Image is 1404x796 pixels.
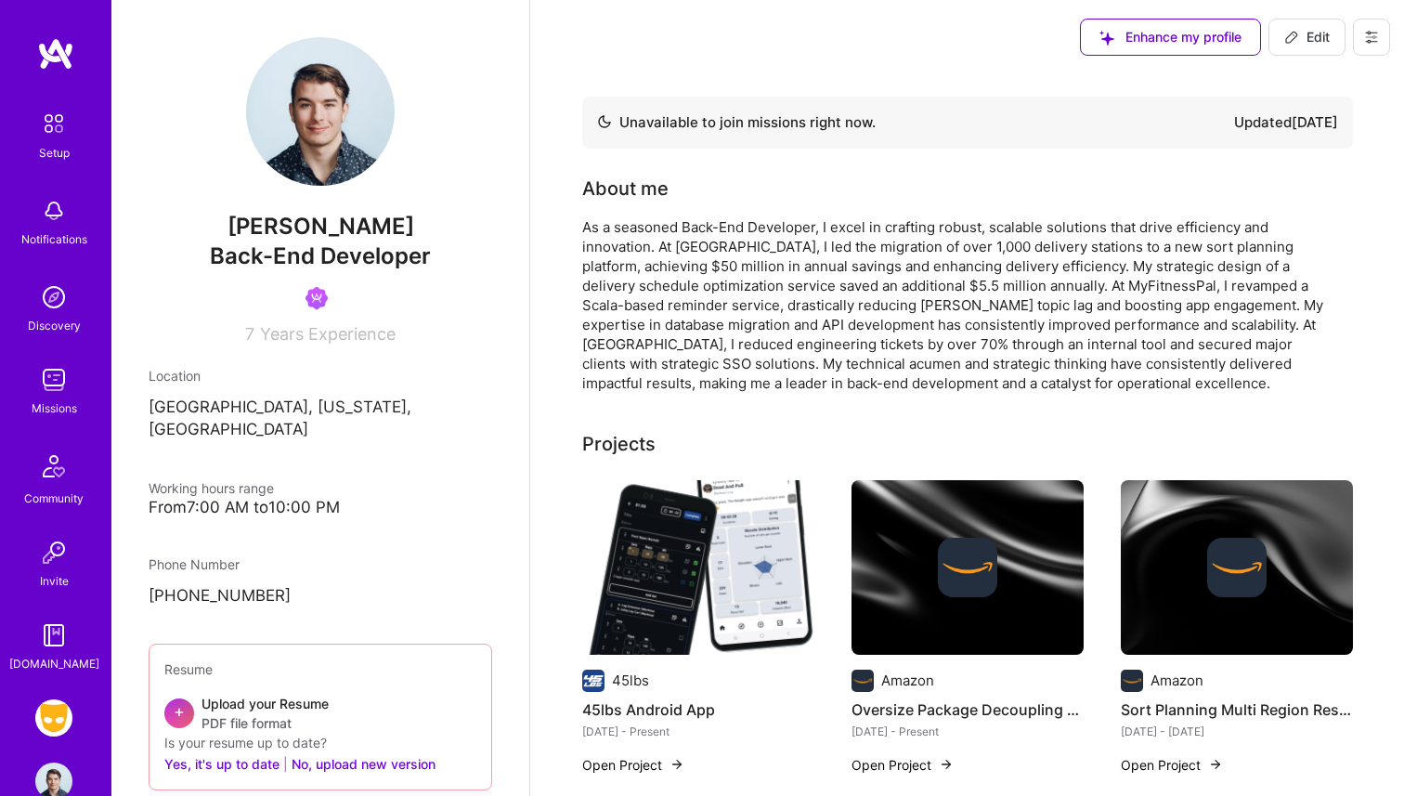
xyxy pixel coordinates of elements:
[37,37,74,71] img: logo
[1121,670,1143,692] img: Company logo
[851,755,954,775] button: Open Project
[669,757,684,772] img: arrow-right
[35,699,72,737] img: Grindr: Mobile + BE + Cloud
[1121,480,1353,655] img: cover
[597,111,876,134] div: Unavailable to join missions right now.
[582,175,669,202] div: About me
[39,143,70,163] div: Setup
[35,534,72,571] img: Invite
[28,316,81,335] div: Discovery
[851,722,1084,741] div: [DATE] - Present
[582,480,814,655] img: 45lbs Android App
[1208,757,1223,772] img: arrow-right
[35,192,72,229] img: bell
[1268,19,1345,56] button: Edit
[851,670,874,692] img: Company logo
[1121,755,1223,775] button: Open Project
[149,585,492,607] p: [PHONE_NUMBER]
[164,752,279,775] button: Yes, it's up to date
[1121,722,1353,741] div: [DATE] - [DATE]
[582,430,656,458] div: Projects
[34,104,73,143] img: setup
[9,654,99,673] div: [DOMAIN_NAME]
[201,713,329,733] span: PDF file format
[149,556,240,572] span: Phone Number
[612,671,649,690] div: 45lbs
[149,480,274,496] span: Working hours range
[24,489,84,508] div: Community
[210,242,431,269] span: Back-End Developer
[149,498,492,517] div: From 7:00 AM to 10:00 PM
[164,733,476,752] div: Is your resume up to date?
[35,279,72,316] img: discovery
[21,229,87,249] div: Notifications
[938,538,997,597] img: Company logo
[245,324,254,344] span: 7
[283,754,288,774] span: |
[582,755,684,775] button: Open Project
[31,699,77,737] a: Grindr: Mobile + BE + Cloud
[1284,28,1330,46] span: Edit
[597,114,612,129] img: Availability
[292,752,435,775] button: No, upload new version
[582,670,604,692] img: Company logo
[1099,31,1114,46] i: icon SuggestedTeams
[1121,698,1353,722] h4: Sort Planning Multi Region Resiliency
[149,397,492,441] p: [GEOGRAPHIC_DATA], [US_STATE], [GEOGRAPHIC_DATA]
[35,361,72,398] img: teamwork
[32,398,77,418] div: Missions
[201,694,329,733] div: Upload your Resume
[32,444,76,489] img: Community
[1099,28,1241,46] span: Enhance my profile
[1207,538,1267,597] img: Company logo
[149,366,492,385] div: Location
[1234,111,1338,134] div: Updated [DATE]
[40,571,69,591] div: Invite
[305,287,328,309] img: Been on Mission
[851,698,1084,722] h4: Oversize Package Decoupling Solution
[164,694,476,733] div: +Upload your ResumePDF file format
[246,37,395,186] img: User Avatar
[881,671,934,690] div: Amazon
[149,213,492,241] span: [PERSON_NAME]
[260,324,396,344] span: Years Experience
[35,617,72,654] img: guide book
[851,480,1084,655] img: cover
[174,701,185,721] span: +
[939,757,954,772] img: arrow-right
[164,661,213,677] span: Resume
[582,698,814,722] h4: 45lbs Android App
[1150,671,1203,690] div: Amazon
[1080,19,1261,56] button: Enhance my profile
[582,217,1325,393] div: As a seasoned Back-End Developer, I excel in crafting robust, scalable solutions that drive effic...
[582,722,814,741] div: [DATE] - Present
